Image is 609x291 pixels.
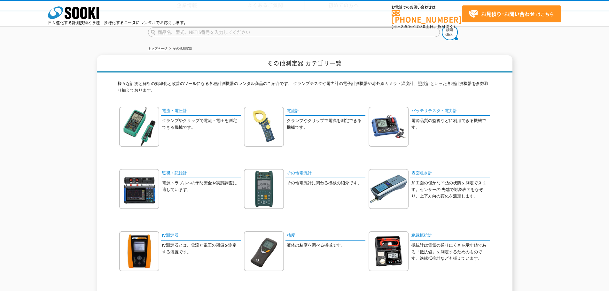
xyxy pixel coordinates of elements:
[119,169,159,209] img: 監視・記録計
[481,10,535,18] strong: お見積り･お問い合わせ
[411,118,490,131] p: 電源品質の監視などに利用できる機械です。
[410,169,490,178] a: 表面粗さ計
[411,242,490,262] p: 抵抗計は電気の通りにくさを示す値である「抵抗値」を測定するためのものです。絶縁抵抗計なども揃えています。
[442,24,458,40] img: btn_search.png
[285,231,365,241] a: 粘度
[162,180,241,193] p: 電源トラブルへの予防安全や実態調査に適しています。
[287,242,365,249] p: 液体の粘度を調べる機械です。
[468,9,554,19] span: はこちら
[462,5,561,22] a: お見積り･お問い合わせはこちら
[410,231,490,241] a: 絶縁抵抗計
[162,242,241,256] p: IV測定器とは、電流と電圧の関係を測定する装置です。
[161,169,241,178] a: 監視・記録計
[369,169,409,209] img: 表面粗さ計
[392,5,462,9] span: お電話でのお問い合わせは
[392,10,462,23] a: [PHONE_NUMBER]
[118,80,492,97] p: 様々な計測と解析の効率化と改善のツールになる各種計測機器のレンタル商品のご紹介です。 クランプテスタや電力計の電子計測機器や赤外線カメラ・温度計、照度計といった各種計測機器を多数取り揃えております。
[287,118,365,131] p: クランプやクリップで電流を測定できる機械です。
[148,27,440,37] input: 商品名、型式、NETIS番号を入力してください
[369,107,409,147] img: バッテリテスタ・電力計
[168,45,192,52] li: その他測定器
[410,107,490,116] a: バッテリテスタ・電力計
[285,107,365,116] a: 電流計
[119,107,159,147] img: 電流・電圧計
[97,55,512,73] h1: その他測定器 カテゴリ一覧
[148,47,167,50] a: トップページ
[161,107,241,116] a: 電流・電圧計
[161,231,241,241] a: IV測定器
[244,231,284,271] img: 粘度
[244,169,284,209] img: その他電流計
[414,24,426,29] span: 17:30
[119,231,159,271] img: IV測定器
[411,180,490,200] p: 加工面の僅かな凹凸の状態を測定できます。センサーの 先端で対象表面をなぞり、上下方向の変化を測定します。
[369,231,409,271] img: 絶縁抵抗計
[401,24,410,29] span: 8:50
[244,107,284,147] img: 電流計
[48,21,188,25] p: 日々進化する計測技術と多種・多様化するニーズにレンタルでお応えします。
[162,118,241,131] p: クランプやクリップで電流・電圧を測定できる機械です。
[287,180,365,187] p: その他電流計に関わる機械の紹介です。
[285,169,365,178] a: その他電流計
[392,24,455,29] span: (平日 ～ 土日、祝日除く)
